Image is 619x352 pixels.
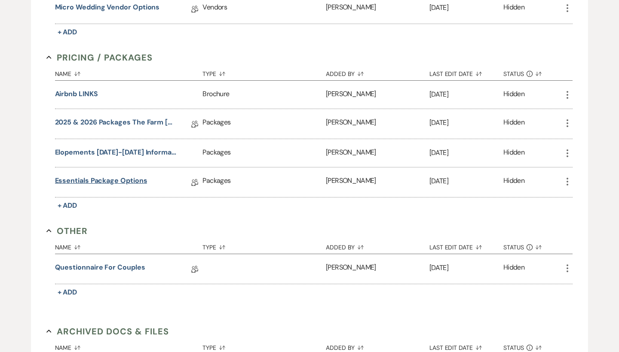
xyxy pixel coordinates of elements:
[46,225,88,237] button: Other
[503,176,524,189] div: Hidden
[503,147,524,159] div: Hidden
[202,167,326,197] div: Packages
[429,2,503,13] p: [DATE]
[429,262,503,273] p: [DATE]
[326,64,429,80] button: Added By
[46,51,153,64] button: Pricing / Packages
[202,237,326,254] button: Type
[55,286,80,298] button: + Add
[202,139,326,167] div: Packages
[55,2,160,15] a: Micro Wedding Vendor Options
[55,200,80,212] button: + Add
[326,81,429,109] div: [PERSON_NAME]
[55,176,147,189] a: Essentials Package Options
[503,237,563,254] button: Status
[326,254,429,284] div: [PERSON_NAME]
[58,201,77,210] span: + Add
[503,89,524,100] div: Hidden
[55,237,203,254] button: Name
[503,345,524,351] span: Status
[326,237,429,254] button: Added By
[429,64,503,80] button: Last Edit Date
[326,167,429,197] div: [PERSON_NAME]
[326,109,429,139] div: [PERSON_NAME]
[55,262,145,276] a: Questionnaire for Couples
[503,71,524,77] span: Status
[429,237,503,254] button: Last Edit Date
[503,117,524,130] div: Hidden
[503,244,524,250] span: Status
[202,64,326,80] button: Type
[55,26,80,38] button: + Add
[55,89,98,99] button: Airbnb LINKS
[55,147,178,158] button: Elopements [DATE]-[DATE] information
[46,325,169,338] button: Archived Docs & Files
[58,27,77,36] span: + Add
[55,64,203,80] button: Name
[429,89,503,100] p: [DATE]
[202,81,326,109] div: Brochure
[58,288,77,297] span: + Add
[429,147,503,158] p: [DATE]
[326,139,429,167] div: [PERSON_NAME]
[503,2,524,15] div: Hidden
[503,262,524,276] div: Hidden
[429,117,503,128] p: [DATE]
[503,64,563,80] button: Status
[202,109,326,139] div: Packages
[429,176,503,187] p: [DATE]
[55,117,178,130] a: 2025 & 2026 Packages The Farm [GEOGRAPHIC_DATA] Ga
